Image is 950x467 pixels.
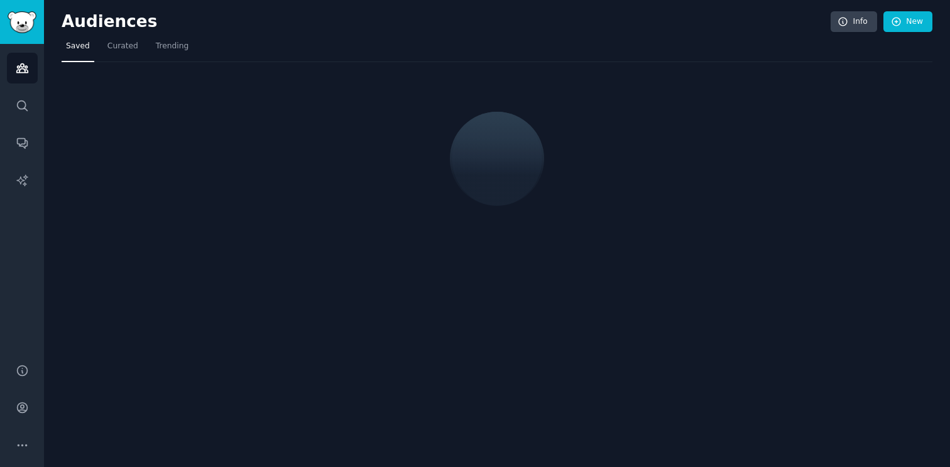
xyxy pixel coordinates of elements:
h2: Audiences [62,12,831,32]
a: New [883,11,932,33]
a: Curated [103,36,143,62]
a: Saved [62,36,94,62]
span: Trending [156,41,188,52]
a: Trending [151,36,193,62]
a: Info [831,11,877,33]
span: Curated [107,41,138,52]
span: Saved [66,41,90,52]
img: GummySearch logo [8,11,36,33]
